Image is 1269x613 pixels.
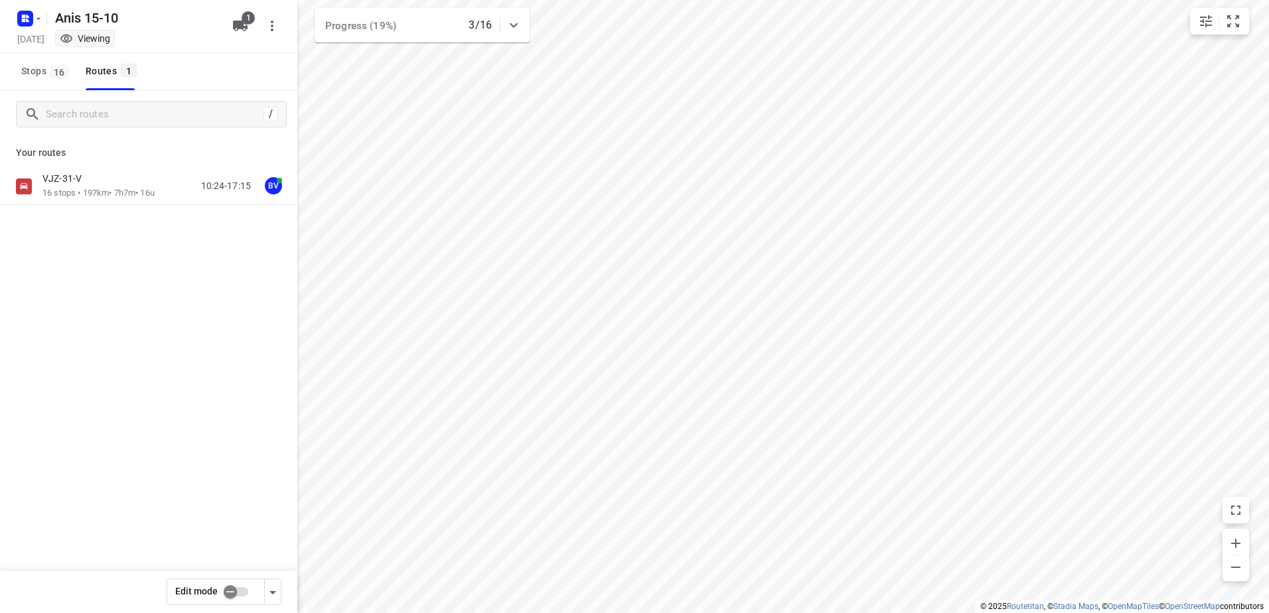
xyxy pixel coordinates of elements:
[1193,8,1219,34] button: Map settings
[980,602,1264,611] li: © 2025 , © , © © contributors
[121,64,137,77] span: 1
[50,65,68,78] span: 16
[315,8,530,42] div: Progress (19%)3/16
[1108,602,1159,611] a: OpenMapTiles
[201,179,251,193] p: 10:24-17:15
[469,17,492,33] p: 3/16
[1220,8,1246,34] button: Fit zoom
[242,11,255,25] span: 1
[42,172,90,184] p: VJZ-31-V
[46,104,263,125] input: Search routes
[42,187,155,200] p: 16 stops • 197km • 7h7m • 16u
[1053,602,1098,611] a: Stadia Maps
[1007,602,1044,611] a: Routetitan
[86,63,141,80] div: Routes
[325,20,396,32] span: Progress (19%)
[259,13,285,39] button: More
[263,107,278,121] div: /
[1165,602,1220,611] a: OpenStreetMap
[21,63,72,80] span: Stops
[1190,8,1249,34] div: small contained button group
[16,146,281,160] p: Your routes
[60,32,110,45] div: You are currently in view mode. To make any changes, go to edit project.
[175,586,218,596] span: Edit mode
[265,583,281,600] div: Driver app settings
[227,13,254,39] button: 1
